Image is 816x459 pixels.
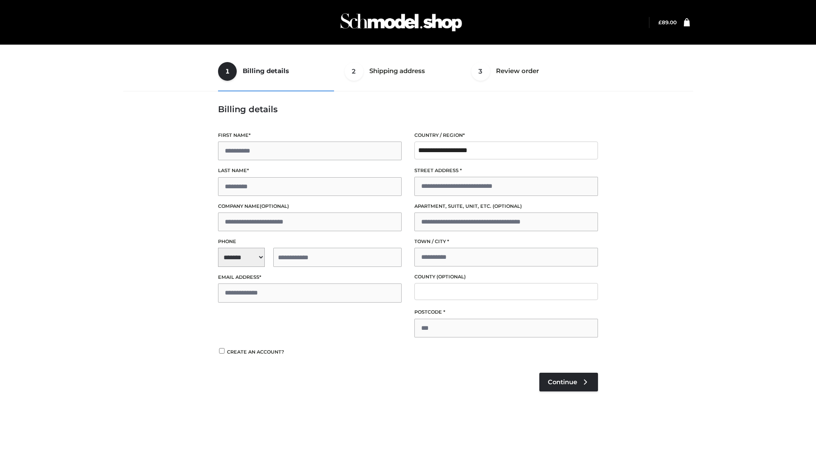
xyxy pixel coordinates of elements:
[658,19,677,25] a: £89.00
[218,167,402,175] label: Last name
[414,308,598,316] label: Postcode
[218,104,598,114] h3: Billing details
[227,349,284,355] span: Create an account?
[414,238,598,246] label: Town / City
[218,273,402,281] label: Email address
[658,19,677,25] bdi: 89.00
[493,203,522,209] span: (optional)
[436,274,466,280] span: (optional)
[548,378,577,386] span: Continue
[414,131,598,139] label: Country / Region
[218,348,226,354] input: Create an account?
[658,19,662,25] span: £
[337,6,465,39] img: Schmodel Admin 964
[218,238,402,246] label: Phone
[414,167,598,175] label: Street address
[218,202,402,210] label: Company name
[260,203,289,209] span: (optional)
[539,373,598,391] a: Continue
[414,273,598,281] label: County
[414,202,598,210] label: Apartment, suite, unit, etc.
[218,131,402,139] label: First name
